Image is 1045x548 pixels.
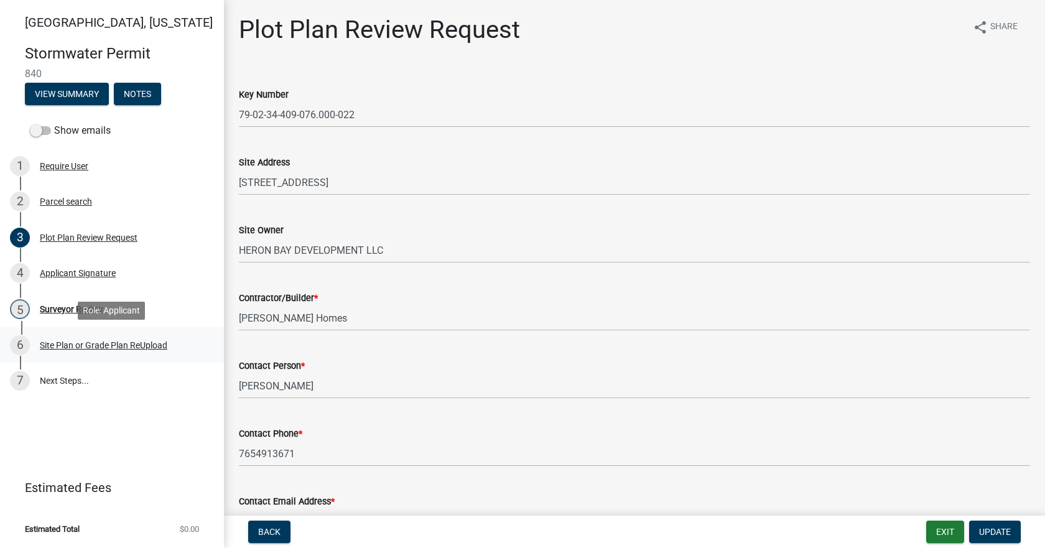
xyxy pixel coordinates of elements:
[25,68,199,80] span: 840
[10,299,30,319] div: 5
[10,475,204,500] a: Estimated Fees
[239,159,290,167] label: Site Address
[239,294,318,303] label: Contractor/Builder
[969,521,1021,543] button: Update
[180,525,199,533] span: $0.00
[239,362,305,371] label: Contact Person
[10,156,30,176] div: 1
[30,123,111,138] label: Show emails
[114,83,161,105] button: Notes
[239,498,335,506] label: Contact Email Address
[239,430,302,439] label: Contact Phone
[40,162,88,170] div: Require User
[258,527,281,537] span: Back
[10,228,30,248] div: 3
[25,525,80,533] span: Estimated Total
[990,20,1018,35] span: Share
[239,91,289,100] label: Key Number
[248,521,290,543] button: Back
[239,226,284,235] label: Site Owner
[25,45,214,63] h4: Stormwater Permit
[40,269,116,277] div: Applicant Signature
[25,90,109,100] wm-modal-confirm: Summary
[25,15,213,30] span: [GEOGRAPHIC_DATA], [US_STATE]
[25,83,109,105] button: View Summary
[78,302,145,320] div: Role: Applicant
[926,521,964,543] button: Exit
[114,90,161,100] wm-modal-confirm: Notes
[10,371,30,391] div: 7
[40,197,92,206] div: Parcel search
[239,15,520,45] h1: Plot Plan Review Request
[40,341,167,350] div: Site Plan or Grade Plan ReUpload
[963,15,1028,39] button: shareShare
[10,335,30,355] div: 6
[40,305,103,313] div: Surveyor Review
[979,527,1011,537] span: Update
[40,233,137,242] div: Plot Plan Review Request
[973,20,988,35] i: share
[10,192,30,211] div: 2
[10,263,30,283] div: 4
